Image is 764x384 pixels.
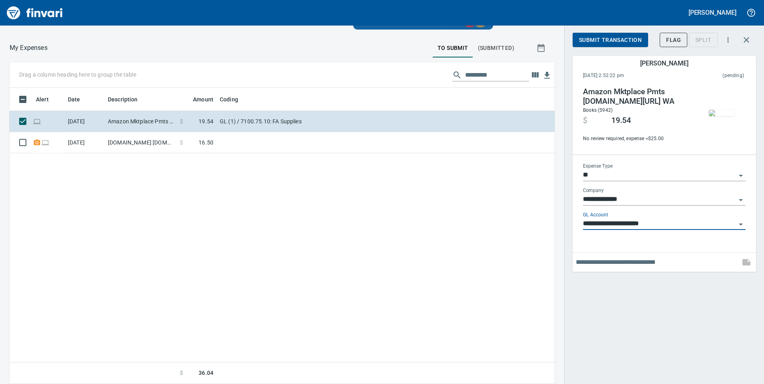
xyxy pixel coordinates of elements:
[709,110,734,116] img: receipts%2Ftapani%2F2025-09-04%2FY25zNUE7hFNub98lOfxe4lQoLy93__AKosbQbNkBoFee23b00w.jpg
[583,213,608,218] label: GL Account
[217,111,416,132] td: GL (1) / 7100.75.10: FA Supplies
[68,95,91,104] span: Date
[199,117,213,125] span: 19.54
[105,132,177,153] td: [DOMAIN_NAME] [DOMAIN_NAME][URL] WA
[33,119,41,124] span: Online transaction
[36,95,49,104] span: Alert
[108,95,148,104] span: Description
[719,31,737,49] button: More
[199,139,213,146] span: 16.50
[180,369,183,377] span: $
[180,139,183,146] span: $
[686,6,738,19] button: [PERSON_NAME]
[36,95,59,104] span: Alert
[583,135,692,143] span: No review required, expense < $25.00
[666,35,681,45] span: Flag
[193,95,213,104] span: Amount
[65,111,105,132] td: [DATE]
[108,95,138,104] span: Description
[41,140,50,145] span: Online transaction
[529,38,555,57] button: Show transactions within a particular date range
[673,72,744,80] span: (pending)
[180,117,183,125] span: $
[611,116,631,125] span: 19.54
[10,43,48,53] p: My Expenses
[10,43,48,53] nav: breadcrumb
[183,95,213,104] span: Amount
[478,43,514,53] span: (Submitted)
[105,111,177,132] td: Amazon Mktplace Pmts [DOMAIN_NAME][URL] WA
[688,8,736,17] h5: [PERSON_NAME]
[529,69,541,81] button: Choose columns to display
[19,71,136,79] p: Drag a column heading here to group the table
[640,59,688,67] h5: [PERSON_NAME]
[583,107,613,113] span: Books (5942)
[583,116,587,125] span: $
[220,95,238,104] span: Coding
[583,87,692,106] h4: Amazon Mktplace Pmts [DOMAIN_NAME][URL] WA
[660,33,687,48] button: Flag
[68,95,80,104] span: Date
[735,170,746,181] button: Open
[583,72,673,80] span: [DATE] 2:52:22 pm
[5,3,65,22] img: Finvari
[737,253,756,272] span: This records your note into the expense
[689,36,718,43] div: Transaction still pending, cannot split yet. It usually takes 2-3 days for a merchant to settle a...
[735,219,746,230] button: Open
[438,43,468,53] span: To Submit
[583,188,604,193] label: Company
[65,132,105,153] td: [DATE]
[33,140,41,145] span: Receipt Required
[199,369,213,377] span: 36.04
[220,95,249,104] span: Coding
[735,194,746,206] button: Open
[583,164,613,169] label: Expense Type
[573,33,648,48] button: Submit Transaction
[579,35,642,45] span: Submit Transaction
